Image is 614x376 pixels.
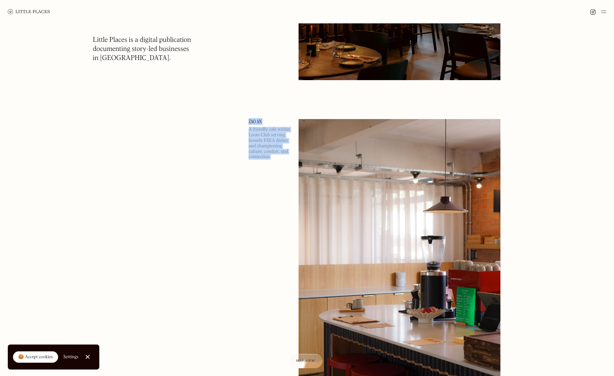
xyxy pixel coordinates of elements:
[81,350,94,363] a: Close Cookie Popup
[289,354,323,368] a: Map view
[296,359,315,363] span: Map view
[93,36,191,63] h1: Little Places is a digital publication documenting story-led businesses in [GEOGRAPHIC_DATA].
[13,351,58,363] a: 🍪 Accept cookies
[18,354,53,360] div: 🍪 Accept cookies
[249,127,291,160] p: A friendly cafe within Loom Club serving homely ESEA dishes and championing culture, comfort, and...
[249,119,291,124] a: Zao An
[63,355,79,359] div: Settings
[63,350,79,364] a: Settings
